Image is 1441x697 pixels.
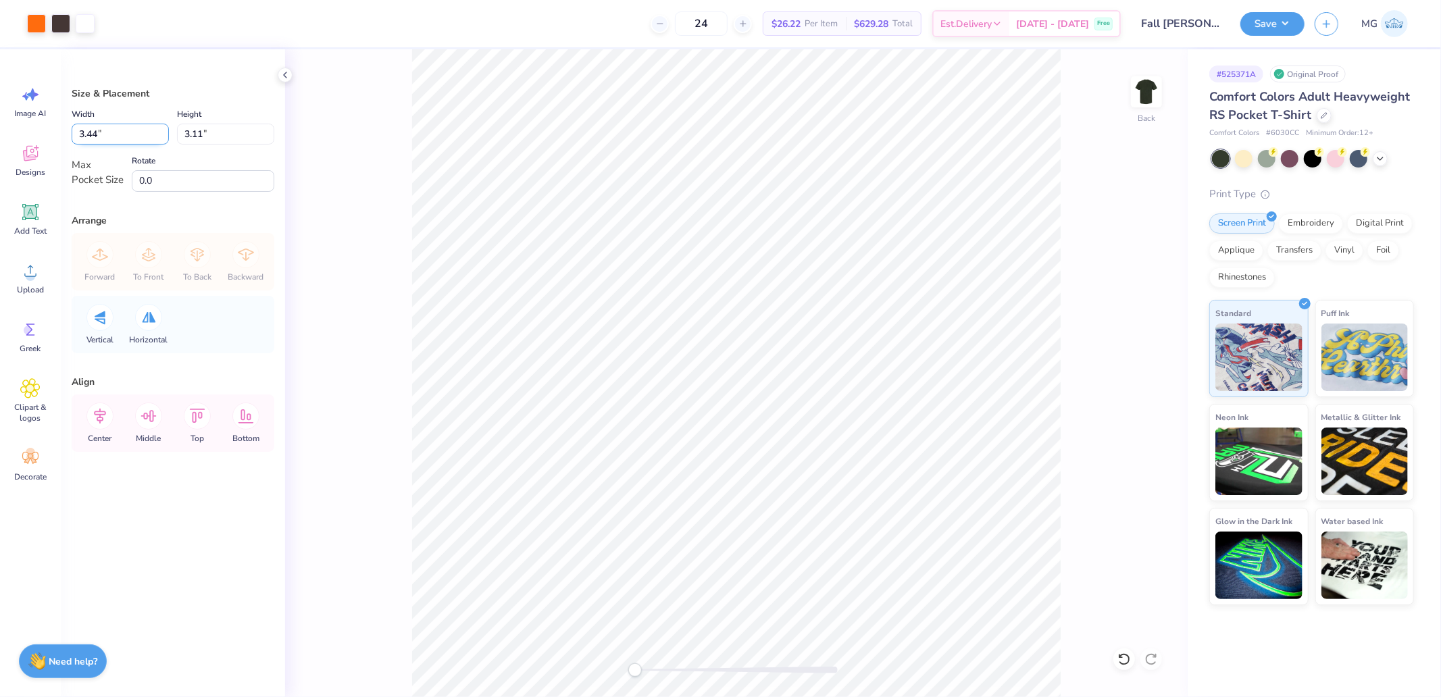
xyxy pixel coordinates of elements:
[177,106,201,122] label: Height
[130,334,168,345] span: Horizontal
[1215,514,1292,528] span: Glow in the Dark Ink
[191,433,204,444] span: Top
[132,153,155,169] label: Rotate
[628,663,642,677] div: Accessibility label
[940,17,992,31] span: Est. Delivery
[1321,532,1409,599] img: Water based Ink
[14,226,47,236] span: Add Text
[1321,428,1409,495] img: Metallic & Glitter Ink
[805,17,838,31] span: Per Item
[72,86,274,101] div: Size & Placement
[1270,66,1346,82] div: Original Proof
[1321,410,1401,424] span: Metallic & Glitter Ink
[1215,410,1248,424] span: Neon Ink
[14,471,47,482] span: Decorate
[72,106,95,122] label: Width
[1381,10,1408,37] img: Michael Galon
[136,433,161,444] span: Middle
[1306,128,1373,139] span: Minimum Order: 12 +
[1361,16,1377,32] span: MG
[15,108,47,119] span: Image AI
[72,157,124,188] div: Max Pocket Size
[1215,532,1303,599] img: Glow in the Dark Ink
[89,433,112,444] span: Center
[1267,240,1321,261] div: Transfers
[1209,240,1263,261] div: Applique
[49,655,98,668] strong: Need help?
[86,334,113,345] span: Vertical
[892,17,913,31] span: Total
[1321,306,1350,320] span: Puff Ink
[1131,10,1230,37] input: Untitled Design
[1240,12,1305,36] button: Save
[17,284,44,295] span: Upload
[1016,17,1089,31] span: [DATE] - [DATE]
[232,433,259,444] span: Bottom
[20,343,41,354] span: Greek
[1133,78,1160,105] img: Back
[1209,128,1259,139] span: Comfort Colors
[854,17,888,31] span: $629.28
[1097,19,1110,28] span: Free
[72,375,274,389] div: Align
[1209,213,1275,234] div: Screen Print
[1215,306,1251,320] span: Standard
[1138,112,1155,124] div: Back
[1215,428,1303,495] img: Neon Ink
[1266,128,1299,139] span: # 6030CC
[1209,66,1263,82] div: # 525371A
[1209,88,1410,123] span: Comfort Colors Adult Heavyweight RS Pocket T-Shirt
[1279,213,1343,234] div: Embroidery
[1209,186,1414,202] div: Print Type
[1321,324,1409,391] img: Puff Ink
[16,167,45,178] span: Designs
[1367,240,1399,261] div: Foil
[1321,514,1384,528] span: Water based Ink
[8,402,53,423] span: Clipart & logos
[1325,240,1363,261] div: Vinyl
[772,17,801,31] span: $26.22
[1355,10,1414,37] a: MG
[1215,324,1303,391] img: Standard
[1209,267,1275,288] div: Rhinestones
[1347,213,1413,234] div: Digital Print
[675,11,728,36] input: – –
[72,213,274,228] div: Arrange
